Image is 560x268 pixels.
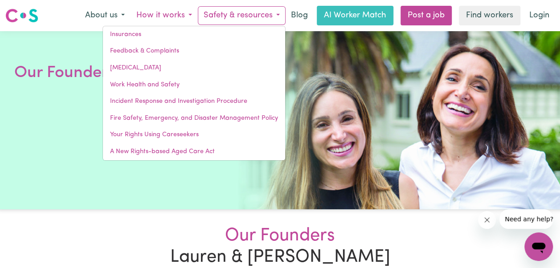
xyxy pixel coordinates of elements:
a: Blog [286,6,313,25]
a: Careseekers logo [5,5,38,26]
button: About us [79,6,131,25]
a: Insurances [103,26,285,43]
img: Careseekers logo [5,8,38,24]
span: Need any help? [5,6,54,13]
a: Feedback & Complaints [103,43,285,60]
div: Safety & resources [102,26,286,161]
iframe: Button to launch messaging window [524,232,553,261]
iframe: Message from company [499,209,553,229]
h2: Lauren & [PERSON_NAME] [57,225,503,268]
a: Post a job [401,6,452,25]
a: AI Worker Match [317,6,393,25]
h1: Our Founders [14,61,228,85]
a: Fire Safety, Emergency, and Disaster Management Policy [103,110,285,127]
a: [MEDICAL_DATA] [103,60,285,77]
a: Incident Response and Investigation Procedure [103,93,285,110]
a: Work Health and Safety [103,77,285,93]
a: Login [524,6,555,25]
button: Safety & resources [198,6,286,25]
span: Our Founders [63,225,498,247]
iframe: Close message [478,211,496,229]
a: Find workers [459,6,520,25]
a: Your Rights Using Careseekers [103,126,285,143]
a: A New Rights-based Aged Care Act [103,143,285,160]
button: How it works [131,6,198,25]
